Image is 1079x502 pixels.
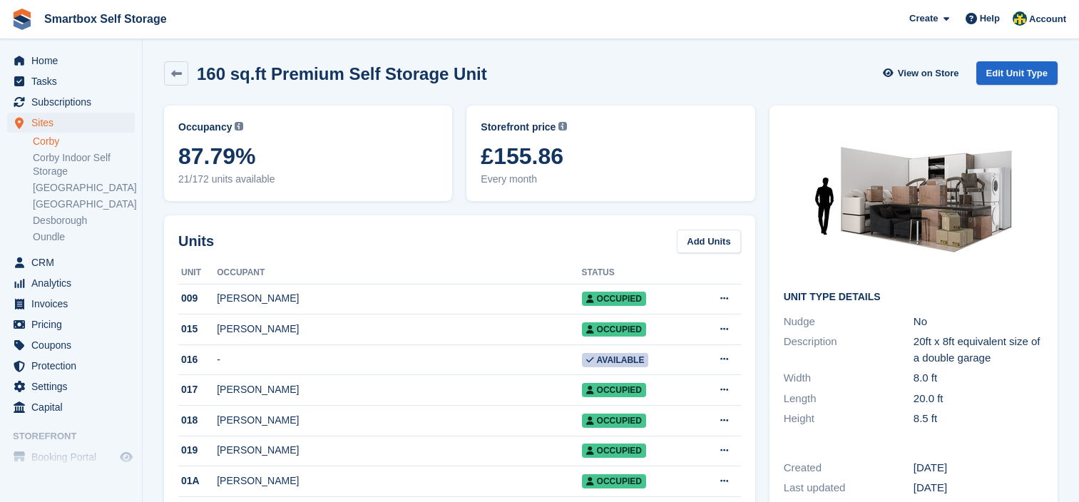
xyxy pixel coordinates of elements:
[481,172,740,187] span: Every month
[558,122,567,130] img: icon-info-grey-7440780725fd019a000dd9b08b2336e03edf1995a4989e88bcd33f0948082b44.svg
[677,230,740,253] a: Add Units
[582,353,649,367] span: Available
[39,7,173,31] a: Smartbox Self Storage
[33,181,135,195] a: [GEOGRAPHIC_DATA]
[31,51,117,71] span: Home
[31,252,117,272] span: CRM
[178,230,214,252] h2: Units
[178,172,438,187] span: 21/172 units available
[914,334,1043,366] div: 20ft x 8ft equivalent size of a double garage
[11,9,33,30] img: stora-icon-8386f47178a22dfd0bd8f6a31ec36ba5ce8667c1dd55bd0f319d3a0aa187defe.svg
[31,376,117,396] span: Settings
[7,376,135,396] a: menu
[582,322,646,337] span: Occupied
[909,11,938,26] span: Create
[976,61,1058,85] a: Edit Unit Type
[7,314,135,334] a: menu
[914,480,1043,496] div: [DATE]
[33,214,135,227] a: Desborough
[178,322,217,337] div: 015
[178,443,217,458] div: 019
[33,151,135,178] a: Corby Indoor Self Storage
[7,92,135,112] a: menu
[178,413,217,428] div: 018
[881,61,965,85] a: View on Store
[914,314,1043,330] div: No
[582,292,646,306] span: Occupied
[7,252,135,272] a: menu
[1029,12,1066,26] span: Account
[217,262,581,285] th: Occupant
[582,444,646,458] span: Occupied
[178,143,438,169] span: 87.79%
[217,413,581,428] div: [PERSON_NAME]
[7,294,135,314] a: menu
[784,370,914,386] div: Width
[217,291,581,306] div: [PERSON_NAME]
[118,449,135,466] a: Preview store
[13,429,142,444] span: Storefront
[33,198,135,211] a: [GEOGRAPHIC_DATA]
[217,382,581,397] div: [PERSON_NAME]
[31,447,117,467] span: Booking Portal
[914,391,1043,407] div: 20.0 ft
[898,66,959,81] span: View on Store
[7,356,135,376] a: menu
[481,143,740,169] span: £155.86
[7,397,135,417] a: menu
[481,120,556,135] span: Storefront price
[914,370,1043,386] div: 8.0 ft
[7,273,135,293] a: menu
[31,397,117,417] span: Capital
[217,473,581,488] div: [PERSON_NAME]
[217,344,581,375] td: -
[784,411,914,427] div: Height
[807,120,1021,280] img: 150-sqft-unit.jpg
[33,135,135,148] a: Corby
[7,51,135,71] a: menu
[235,122,243,130] img: icon-info-grey-7440780725fd019a000dd9b08b2336e03edf1995a4989e88bcd33f0948082b44.svg
[784,460,914,476] div: Created
[31,113,117,133] span: Sites
[178,262,217,285] th: Unit
[582,474,646,488] span: Occupied
[197,64,487,83] h2: 160 sq.ft Premium Self Storage Unit
[217,322,581,337] div: [PERSON_NAME]
[178,352,217,367] div: 016
[178,120,232,135] span: Occupancy
[784,292,1043,303] h2: Unit Type details
[31,92,117,112] span: Subscriptions
[784,480,914,496] div: Last updated
[33,230,135,244] a: Oundle
[784,334,914,366] div: Description
[7,335,135,355] a: menu
[582,414,646,428] span: Occupied
[31,71,117,91] span: Tasks
[7,447,135,467] a: menu
[914,411,1043,427] div: 8.5 ft
[582,383,646,397] span: Occupied
[217,443,581,458] div: [PERSON_NAME]
[914,460,1043,476] div: [DATE]
[784,314,914,330] div: Nudge
[31,294,117,314] span: Invoices
[31,314,117,334] span: Pricing
[178,473,217,488] div: 01A
[31,356,117,376] span: Protection
[31,273,117,293] span: Analytics
[7,71,135,91] a: menu
[7,113,135,133] a: menu
[784,391,914,407] div: Length
[980,11,1000,26] span: Help
[582,262,697,285] th: Status
[1013,11,1027,26] img: Faye Hammond
[178,382,217,397] div: 017
[178,291,217,306] div: 009
[31,335,117,355] span: Coupons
